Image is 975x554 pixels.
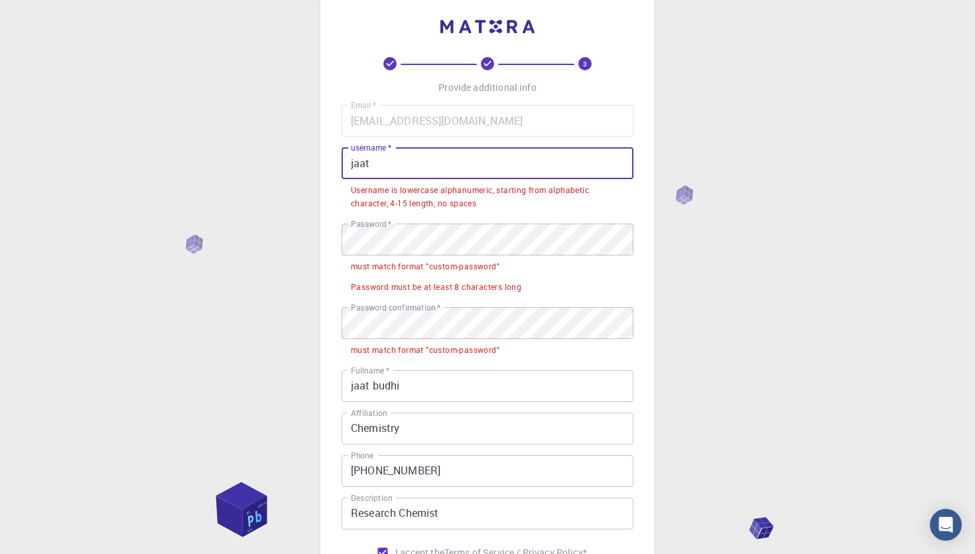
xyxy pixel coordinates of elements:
label: Email [351,100,376,111]
text: 3 [583,59,587,68]
label: Password [351,218,391,230]
label: username [351,142,391,153]
label: Password confirmation [351,302,440,313]
p: Provide additional info [438,81,536,94]
div: Password must be at least 8 characters long [351,281,521,294]
div: must match format "custom-password" [351,260,499,273]
div: Open Intercom Messenger [930,509,962,541]
label: Affiliation [351,407,387,419]
div: Username is lowercase alphanumeric, starting from alphabetic character, 4-15 length, no spaces [351,184,624,210]
label: Phone [351,450,373,461]
label: Fullname [351,365,389,376]
label: Description [351,492,393,504]
div: must match format "custom-password" [351,344,499,357]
